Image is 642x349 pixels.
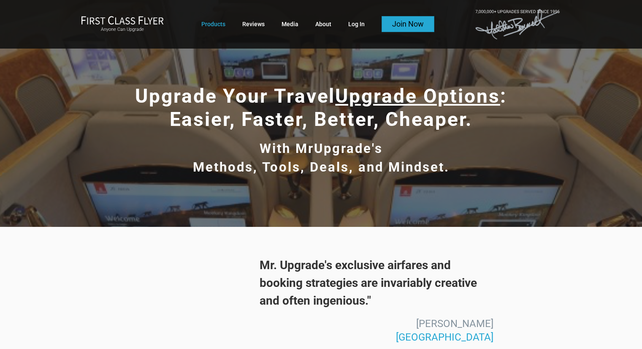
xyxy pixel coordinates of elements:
[348,16,365,32] a: Log In
[242,16,265,32] a: Reviews
[193,141,450,174] span: With MrUpgrade's Methods, Tools, Deals, and Mindset.
[315,16,331,32] a: About
[201,16,225,32] a: Products
[81,16,164,33] a: First Class FlyerAnyone Can Upgrade
[81,16,164,25] img: First Class Flyer
[81,27,164,33] small: Anyone Can Upgrade
[382,16,434,32] a: Join Now
[396,331,493,343] span: [GEOGRAPHIC_DATA]
[282,16,298,32] a: Media
[335,85,500,107] span: Upgrade Options
[416,318,493,330] span: [PERSON_NAME]
[135,85,507,131] span: Upgrade Your Travel : Easier, Faster, Better, Cheaper.
[230,256,494,310] span: Mr. Upgrade's exclusive airfares and booking strategies are invariably creative and often ingenio...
